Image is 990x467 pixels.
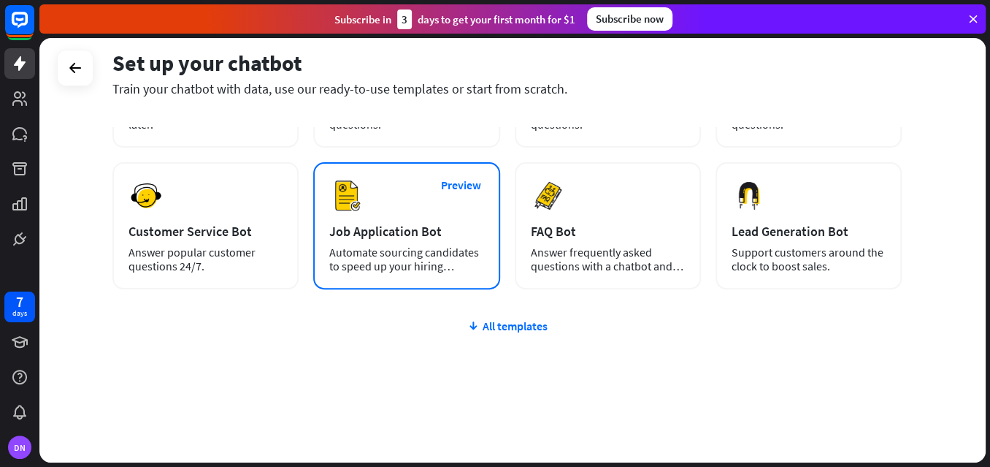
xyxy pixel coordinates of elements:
[12,308,27,319] div: days
[732,223,886,240] div: Lead Generation Bot
[112,319,902,333] div: All templates
[531,246,685,273] div: Answer frequently asked questions with a chatbot and save your time.
[432,172,491,199] button: Preview
[334,10,575,29] div: Subscribe in days to get your first month for $1
[128,246,283,273] div: Answer popular customer questions 24/7.
[531,223,685,240] div: FAQ Bot
[8,436,31,459] div: DN
[732,246,886,273] div: Support customers around the clock to boost sales.
[329,223,483,240] div: Job Application Bot
[16,295,23,308] div: 7
[587,7,672,31] div: Subscribe now
[397,10,412,29] div: 3
[329,246,483,273] div: Automate sourcing candidates to speed up your hiring process.
[12,6,55,50] button: Open LiveChat chat widget
[112,80,902,97] div: Train your chatbot with data, use our ready-to-use templates or start from scratch.
[112,49,902,77] div: Set up your chatbot
[4,292,35,322] a: 7 days
[128,223,283,240] div: Customer Service Bot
